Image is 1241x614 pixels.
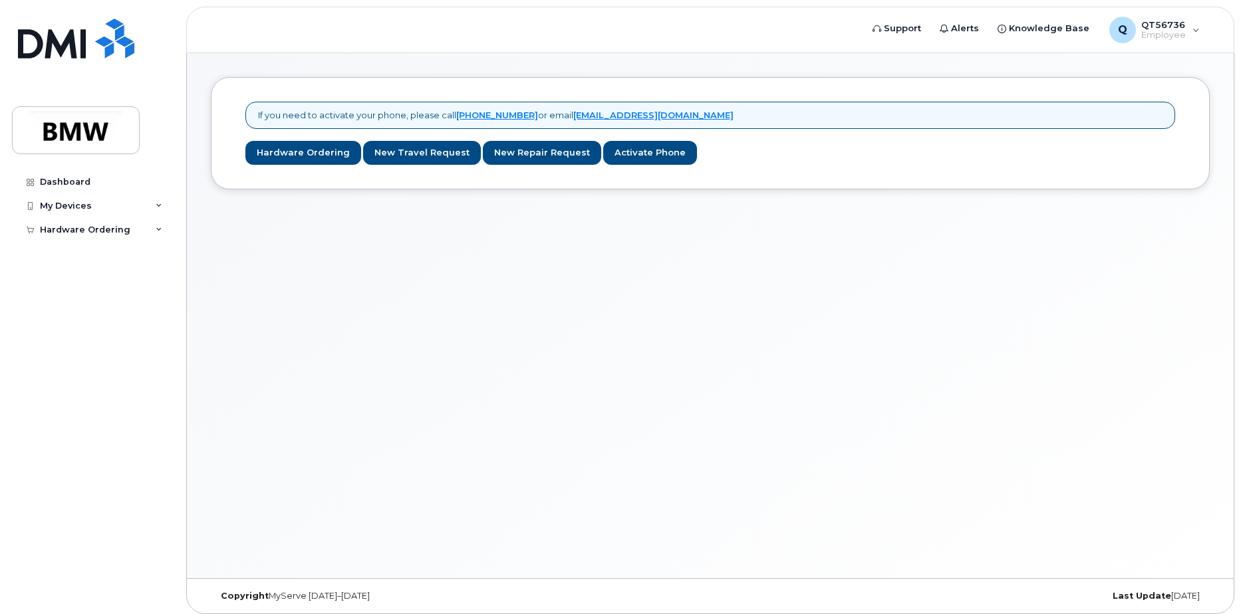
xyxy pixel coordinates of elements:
a: [EMAIL_ADDRESS][DOMAIN_NAME] [573,110,734,120]
div: [DATE] [877,591,1210,601]
strong: Last Update [1113,591,1171,601]
a: [PHONE_NUMBER] [456,110,538,120]
strong: Copyright [221,591,269,601]
a: Activate Phone [603,141,697,165]
a: Hardware Ordering [245,141,361,165]
div: MyServe [DATE]–[DATE] [211,591,544,601]
a: New Repair Request [483,141,601,165]
p: If you need to activate your phone, please call or email [258,109,734,122]
a: New Travel Request [363,141,481,165]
